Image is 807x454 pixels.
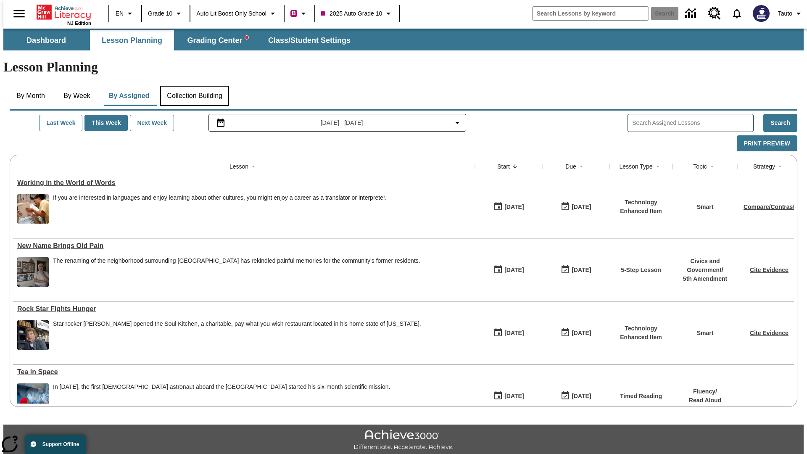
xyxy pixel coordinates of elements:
[67,21,91,26] span: NJ Edition
[10,86,52,106] button: By Month
[753,5,770,22] img: Avatar
[130,115,174,131] button: Next Week
[90,30,174,50] button: Lesson Planning
[116,9,124,18] span: EN
[558,325,594,341] button: 10/08/25: Last day the lesson can be accessed
[160,86,229,106] button: Collection Building
[176,30,260,50] button: Grading Center
[56,86,98,106] button: By Week
[287,6,312,21] button: Boost Class color is violet red. Change class color
[25,435,86,454] button: Support Offline
[726,3,748,24] a: Notifications
[292,8,296,18] span: B
[653,161,663,172] button: Sort
[53,257,420,287] div: The renaming of the neighborhood surrounding Dodger Stadium has rekindled painful memories for th...
[84,115,128,131] button: This Week
[17,257,49,287] img: dodgertown_121813.jpg
[17,305,471,313] a: Rock Star Fights Hunger , Lessons
[268,36,351,45] span: Class/Student Settings
[576,161,586,172] button: Sort
[572,202,591,212] div: [DATE]
[750,330,789,336] a: Cite Evidence
[510,161,520,172] button: Sort
[572,265,591,275] div: [DATE]
[707,161,717,172] button: Sort
[42,441,79,447] span: Support Offline
[775,6,807,21] button: Profile/Settings
[558,388,594,404] button: 10/12/25: Last day the lesson can be accessed
[677,257,733,275] p: Civics and Government /
[53,194,387,201] div: If you are interested in languages and enjoy learning about other cultures, you might enjoy a car...
[37,3,91,26] div: Home
[248,161,258,172] button: Sort
[744,203,795,210] a: Compare/Contrast
[26,36,66,45] span: Dashboard
[17,320,49,350] img: A man in a restaurant with jars and dishes in the background and a sign that says Soul Kitchen. R...
[491,262,527,278] button: 10/07/25: First time the lesson was available
[17,194,49,224] img: An interpreter holds a document for a patient at a hospital. Interpreters help people by translat...
[572,328,591,338] div: [DATE]
[53,320,421,327] div: Star rocker [PERSON_NAME] opened the Soul Kitchen, a charitable, pay-what-you-wish restaurant loc...
[572,391,591,401] div: [DATE]
[321,119,363,127] span: [DATE] - [DATE]
[102,36,162,45] span: Lesson Planning
[558,262,594,278] button: 10/13/25: Last day the lesson can be accessed
[491,388,527,404] button: 10/06/25: First time the lesson was available
[753,162,775,171] div: Strategy
[39,115,82,131] button: Last Week
[148,9,172,18] span: Grade 10
[680,2,703,25] a: Data Center
[17,305,471,313] div: Rock Star Fights Hunger
[53,320,421,350] div: Star rocker Jon Bon Jovi opened the Soul Kitchen, a charitable, pay-what-you-wish restaurant loca...
[187,36,248,45] span: Grading Center
[689,387,721,396] p: Fluency /
[17,368,471,376] a: Tea in Space, Lessons
[620,392,662,401] p: Timed Reading
[697,203,714,211] p: Smart
[504,328,524,338] div: [DATE]
[193,6,281,21] button: School: Auto Lit Boost only School, Select your school
[3,59,804,75] h1: Lesson Planning
[452,118,462,128] svg: Collapse Date Range Filter
[245,36,248,39] svg: writing assistant alert
[763,114,797,132] button: Search
[212,118,463,128] button: Select the date range menu item
[53,383,390,413] div: In December 2015, the first British astronaut aboard the International Space Station started his ...
[53,194,387,224] div: If you are interested in languages and enjoy learning about other cultures, you might enjoy a car...
[621,266,661,275] p: 5-Step Lesson
[697,329,714,338] p: Smart
[491,199,527,215] button: 10/07/25: First time the lesson was available
[37,4,91,21] a: Home
[17,179,471,187] a: Working in the World of Words, Lessons
[229,162,248,171] div: Lesson
[689,396,721,405] p: Read Aloud
[737,135,797,152] button: Print Preview
[491,325,527,341] button: 10/06/25: First time the lesson was available
[17,242,471,250] a: New Name Brings Old Pain, Lessons
[703,2,726,25] a: Resource Center, Will open in new tab
[750,267,789,273] a: Cite Evidence
[53,383,390,391] div: In [DATE], the first [DEMOGRAPHIC_DATA] astronaut aboard the [GEOGRAPHIC_DATA] started his six-mo...
[196,9,266,18] span: Auto Lit Boost only School
[4,30,88,50] button: Dashboard
[565,162,576,171] div: Due
[504,265,524,275] div: [DATE]
[748,3,775,24] button: Select a new avatar
[619,162,652,171] div: Lesson Type
[614,324,668,342] p: Technology Enhanced Item
[17,242,471,250] div: New Name Brings Old Pain
[102,86,156,106] button: By Assigned
[261,30,357,50] button: Class/Student Settings
[504,202,524,212] div: [DATE]
[778,9,792,18] span: Tauto
[3,30,358,50] div: SubNavbar
[504,391,524,401] div: [DATE]
[693,162,707,171] div: Topic
[318,6,397,21] button: Class: 2025 Auto Grade 10, Select your class
[145,6,187,21] button: Grade: Grade 10, Select a grade
[775,161,785,172] button: Sort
